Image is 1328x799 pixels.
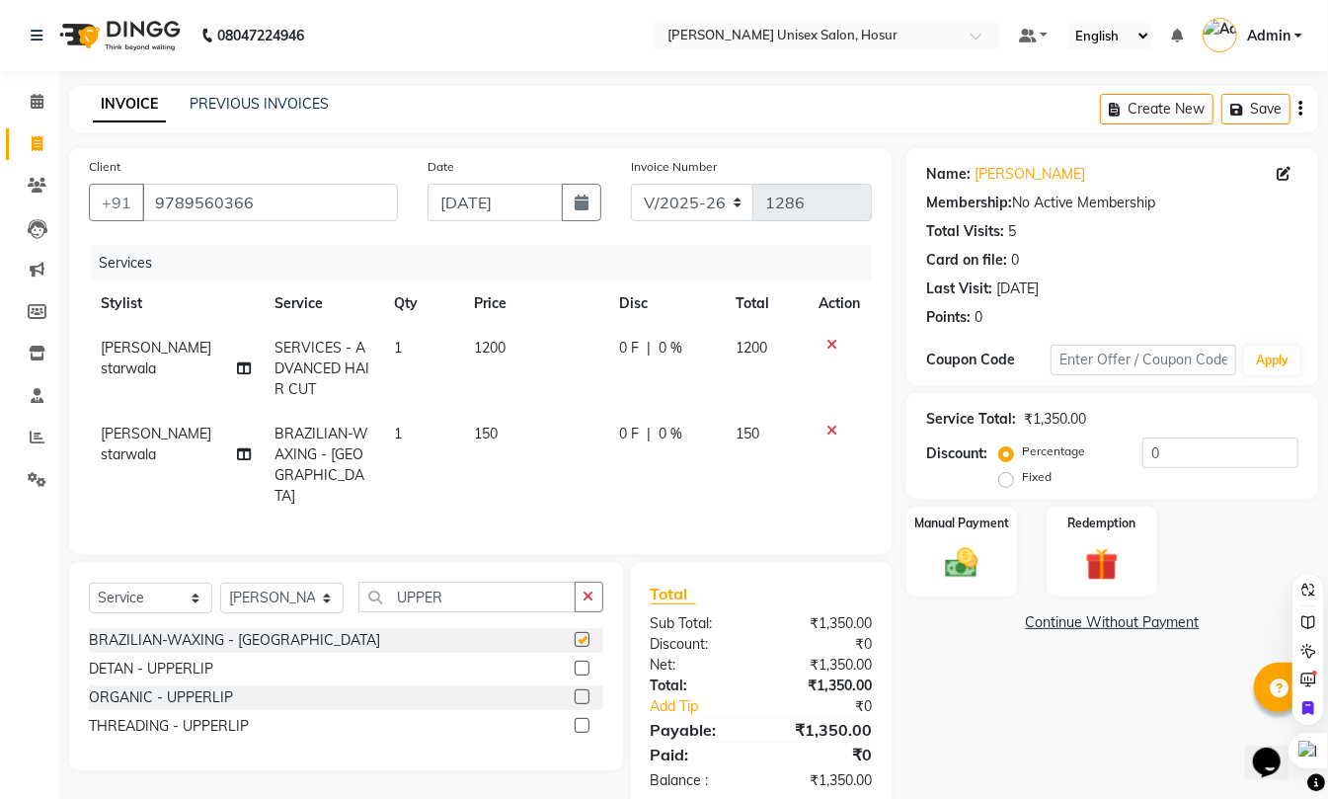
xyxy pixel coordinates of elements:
[383,281,463,326] th: Qty
[619,424,639,444] span: 0 F
[607,281,724,326] th: Disc
[101,339,211,377] span: [PERSON_NAME] starwala
[659,338,682,359] span: 0 %
[636,718,761,742] div: Payable:
[782,696,887,717] div: ₹0
[636,770,761,791] div: Balance :
[651,584,696,604] span: Total
[1245,720,1308,779] iframe: chat widget
[807,281,872,326] th: Action
[761,655,887,676] div: ₹1,350.00
[761,718,887,742] div: ₹1,350.00
[636,613,761,634] div: Sub Total:
[761,743,887,766] div: ₹0
[926,307,971,328] div: Points:
[926,193,1298,213] div: No Active Membership
[636,655,761,676] div: Net:
[1067,515,1135,532] label: Redemption
[996,279,1039,299] div: [DATE]
[926,409,1016,430] div: Service Total:
[736,425,759,442] span: 150
[395,339,403,357] span: 1
[761,770,887,791] div: ₹1,350.00
[1247,26,1290,46] span: Admin
[736,339,767,357] span: 1200
[1022,442,1085,460] label: Percentage
[975,307,982,328] div: 0
[89,281,263,326] th: Stylist
[761,634,887,655] div: ₹0
[935,544,988,582] img: _cash.svg
[474,339,506,357] span: 1200
[914,515,1009,532] label: Manual Payment
[647,338,651,359] span: |
[636,743,761,766] div: Paid:
[761,676,887,696] div: ₹1,350.00
[761,613,887,634] div: ₹1,350.00
[926,164,971,185] div: Name:
[190,95,329,113] a: PREVIOUS INVOICES
[636,634,761,655] div: Discount:
[926,193,1012,213] div: Membership:
[1022,468,1052,486] label: Fixed
[1221,94,1290,124] button: Save
[474,425,498,442] span: 150
[910,612,1314,633] a: Continue Without Payment
[1011,250,1019,271] div: 0
[631,158,717,176] label: Invoice Number
[89,630,380,651] div: BRAZILIAN-WAXING - [GEOGRAPHIC_DATA]
[274,339,369,398] span: SERVICES - ADVANCED HAIR CUT
[926,350,1051,370] div: Coupon Code
[217,8,304,63] b: 08047224946
[89,687,233,708] div: ORGANIC - UPPERLIP
[1100,94,1213,124] button: Create New
[274,425,368,505] span: BRAZILIAN-WAXING - [GEOGRAPHIC_DATA]
[395,425,403,442] span: 1
[89,716,249,737] div: THREADING - UPPERLIP
[101,425,211,463] span: [PERSON_NAME] starwala
[647,424,651,444] span: |
[926,279,992,299] div: Last Visit:
[724,281,807,326] th: Total
[93,87,166,122] a: INVOICE
[926,250,1007,271] div: Card on file:
[89,659,213,679] div: DETAN - UPPERLIP
[89,184,144,221] button: +91
[619,338,639,359] span: 0 F
[462,281,607,326] th: Price
[1203,18,1237,52] img: Admin
[1024,409,1086,430] div: ₹1,350.00
[926,443,987,464] div: Discount:
[1244,346,1300,375] button: Apply
[89,158,120,176] label: Client
[659,424,682,444] span: 0 %
[50,8,186,63] img: logo
[636,676,761,696] div: Total:
[142,184,398,221] input: Search by Name/Mobile/Email/Code
[263,281,382,326] th: Service
[91,245,887,281] div: Services
[358,582,576,612] input: Search or Scan
[975,164,1085,185] a: [PERSON_NAME]
[1008,221,1016,242] div: 5
[1075,544,1129,585] img: _gift.svg
[926,221,1004,242] div: Total Visits:
[636,696,783,717] a: Add Tip
[1051,345,1236,375] input: Enter Offer / Coupon Code
[428,158,454,176] label: Date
